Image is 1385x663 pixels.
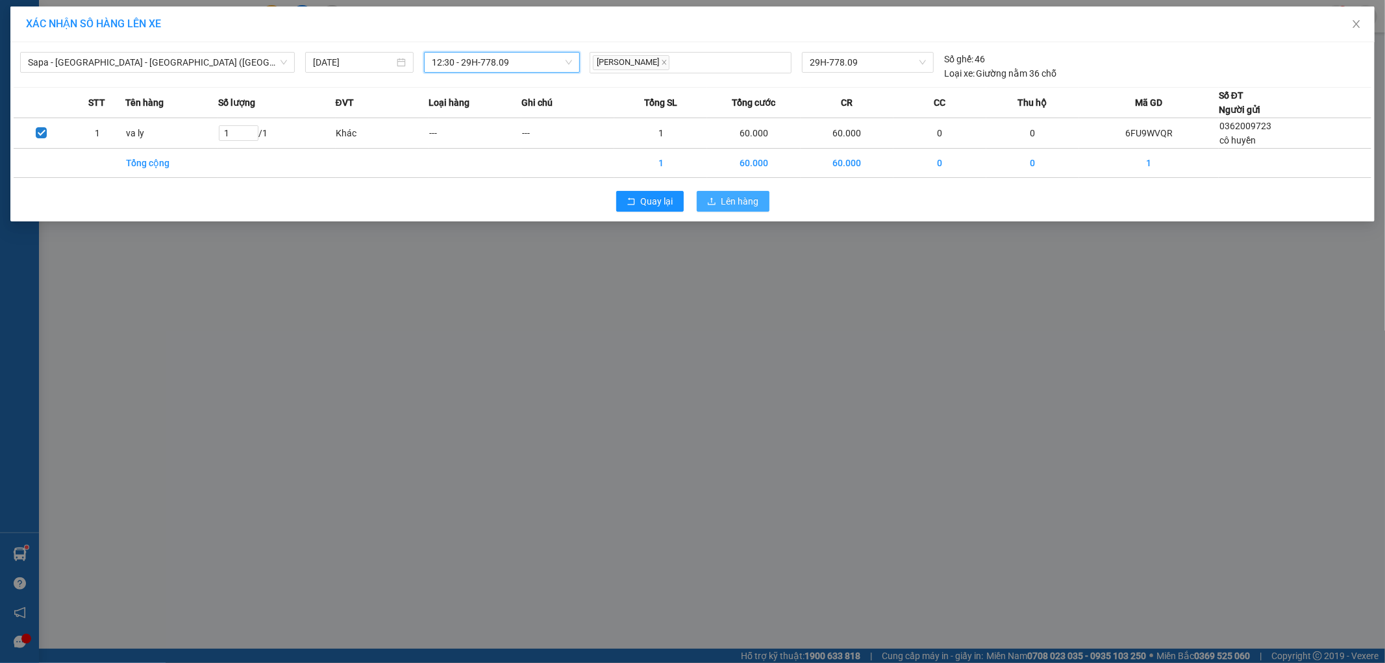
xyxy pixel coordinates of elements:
[125,149,218,178] td: Tổng cộng
[1219,88,1260,117] div: Số ĐT Người gửi
[432,53,572,72] span: 12:30 - 29H-778.09
[1079,149,1219,178] td: 1
[986,118,1079,149] td: 0
[893,149,986,178] td: 0
[944,52,986,66] div: 46
[429,118,521,149] td: ---
[218,95,255,110] span: Số lượng
[707,118,800,149] td: 60.000
[125,118,218,149] td: va ly
[841,95,853,110] span: CR
[944,66,975,81] span: Loại xe:
[944,52,973,66] span: Số ghế:
[593,55,669,70] span: [PERSON_NAME]
[88,95,105,110] span: STT
[697,191,769,212] button: uploadLên hàng
[521,118,614,149] td: ---
[26,18,161,30] span: XÁC NHẬN SỐ HÀNG LÊN XE
[616,191,684,212] button: rollbackQuay lại
[893,118,986,149] td: 0
[707,197,716,207] span: upload
[336,95,354,110] span: ĐVT
[1351,19,1362,29] span: close
[644,95,677,110] span: Tổng SL
[801,149,893,178] td: 60.000
[1079,118,1219,149] td: 6FU9WVQR
[429,95,469,110] span: Loại hàng
[614,149,707,178] td: 1
[641,194,673,208] span: Quay lại
[336,118,429,149] td: Khác
[1338,6,1375,43] button: Close
[1135,95,1162,110] span: Mã GD
[810,53,925,72] span: 29H-778.09
[934,95,945,110] span: CC
[801,118,893,149] td: 60.000
[218,118,335,149] td: / 1
[707,149,800,178] td: 60.000
[732,95,775,110] span: Tổng cước
[614,118,707,149] td: 1
[69,118,125,149] td: 1
[721,194,759,208] span: Lên hàng
[986,149,1079,178] td: 0
[521,95,553,110] span: Ghi chú
[627,197,636,207] span: rollback
[28,53,287,72] span: Sapa - Lào Cai - Hà Nội (Giường)
[313,55,394,69] input: 15/08/2025
[1219,135,1256,145] span: cô huyền
[1219,121,1271,131] span: 0362009723
[661,59,668,66] span: close
[944,66,1057,81] div: Giường nằm 36 chỗ
[1018,95,1047,110] span: Thu hộ
[125,95,164,110] span: Tên hàng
